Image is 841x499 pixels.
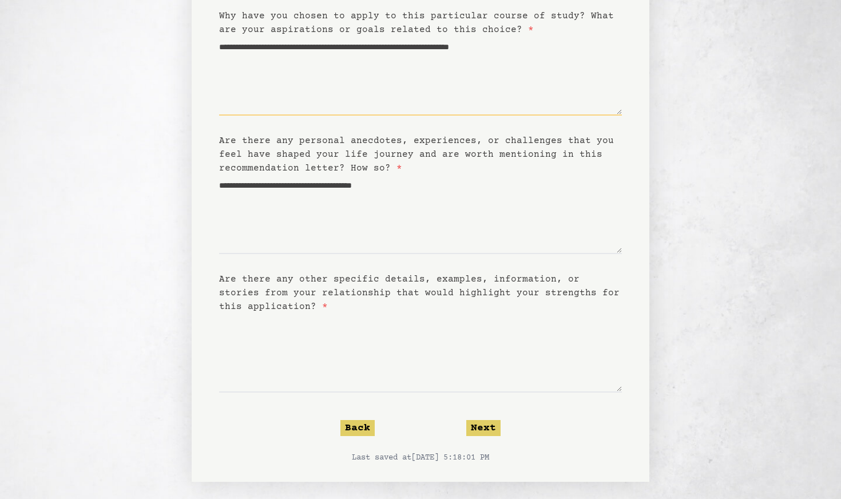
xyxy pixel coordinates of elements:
p: Last saved at [DATE] 5:18:01 PM [219,452,622,464]
button: Next [466,420,501,436]
label: Are there any personal anecdotes, experiences, or challenges that you feel have shaped your life ... [219,136,614,173]
label: Are there any other specific details, examples, information, or stories from your relationship th... [219,274,620,312]
button: Back [340,420,375,436]
label: Why have you chosen to apply to this particular course of study? What are your aspirations or goa... [219,11,614,35]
